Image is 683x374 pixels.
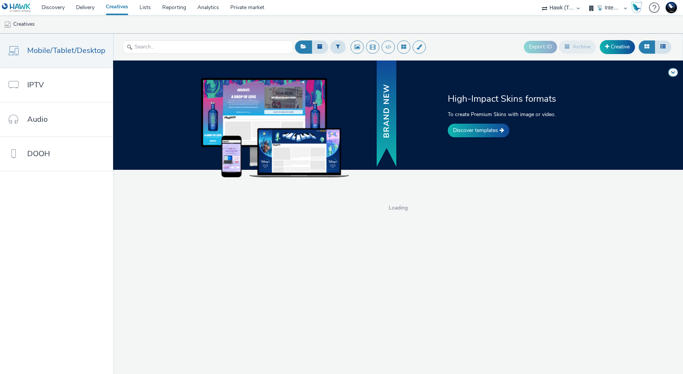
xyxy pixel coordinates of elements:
[2,3,31,12] img: undefined Logo
[448,110,586,118] p: To create Premium Skins with image or video.
[666,2,677,13] img: Support Hawk
[600,40,635,54] a: Creative
[27,114,48,125] span: Audio
[631,2,645,14] a: Hawk Academy
[448,124,509,137] a: Discover templates
[4,21,11,28] img: mobile
[27,45,106,56] span: Mobile/Tablet/Desktop
[113,204,683,212] span: Loading
[655,40,671,53] button: Table
[123,40,293,54] input: Search...
[559,40,596,53] button: Archive
[631,2,642,14] img: Hawk Academy
[639,40,655,53] button: Grid
[27,148,50,159] span: DOOH
[375,59,398,169] img: banner with new text
[448,93,586,105] h2: High-Impact Skins formats
[524,41,557,53] button: Export ID
[27,79,44,90] span: IPTV
[201,78,349,177] img: example of skins on dekstop, tablet and mobile devices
